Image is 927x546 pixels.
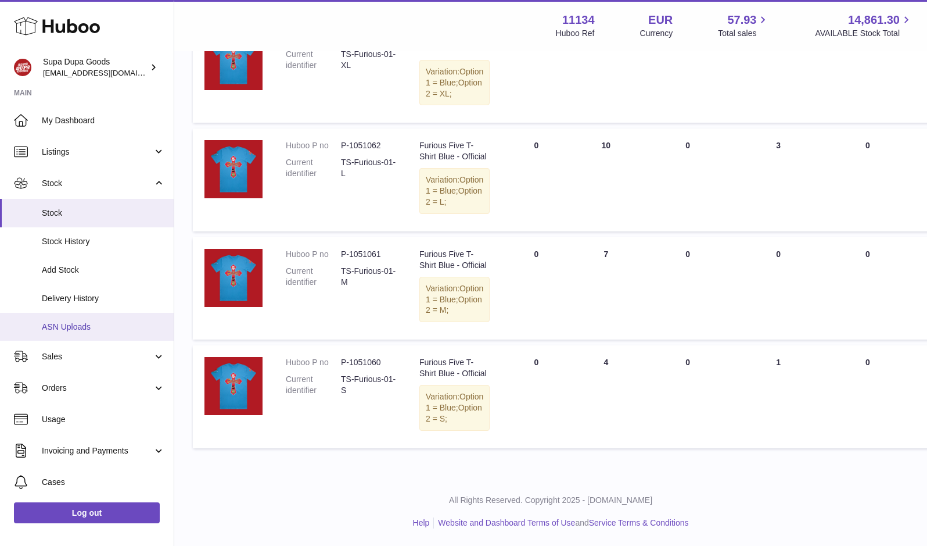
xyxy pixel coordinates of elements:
[341,249,396,260] dd: P-1051061
[341,49,396,71] dd: TS-Furious-01-XL
[42,208,165,219] span: Stock
[286,266,341,288] dt: Current identifier
[815,28,913,39] span: AVAILABLE Stock Total
[184,495,918,506] p: All Rights Reserved. Copyright 2025 - [DOMAIN_NAME]
[727,12,756,28] span: 57.93
[571,345,641,448] td: 4
[42,351,153,362] span: Sales
[589,518,689,527] a: Service Terms & Conditions
[426,78,482,98] span: Option 2 = XL;
[735,129,822,231] td: 3
[14,59,31,76] img: hello@slayalldayofficial.com
[865,141,870,150] span: 0
[648,12,673,28] strong: EUR
[419,60,490,106] div: Variation:
[571,20,641,123] td: 11
[571,129,641,231] td: 10
[42,265,165,276] span: Add Stock
[286,374,341,396] dt: Current identifier
[438,518,575,527] a: Website and Dashboard Terms of Use
[434,518,688,529] li: and
[42,293,165,304] span: Delivery History
[43,68,171,77] span: [EMAIL_ADDRESS][DOMAIN_NAME]
[641,345,735,448] td: 0
[42,383,153,394] span: Orders
[42,414,165,425] span: Usage
[419,357,490,379] div: Furious Five T-Shirt Blue - Official
[341,140,396,151] dd: P-1051062
[571,237,641,340] td: 7
[419,249,490,271] div: Furious Five T-Shirt Blue - Official
[735,237,822,340] td: 0
[341,374,396,396] dd: TS-Furious-01-S
[426,284,483,304] span: Option 1 = Blue;
[14,502,160,523] a: Log out
[718,12,770,39] a: 57.93 Total sales
[865,358,870,367] span: 0
[204,249,263,307] img: product image
[501,237,571,340] td: 0
[556,28,595,39] div: Huboo Ref
[42,115,165,126] span: My Dashboard
[42,477,165,488] span: Cases
[419,277,490,323] div: Variation:
[341,266,396,288] dd: TS-Furious-01-M
[42,236,165,247] span: Stock History
[848,12,900,28] span: 14,861.30
[286,140,341,151] dt: Huboo P no
[815,12,913,39] a: 14,861.30 AVAILABLE Stock Total
[718,28,770,39] span: Total sales
[419,385,490,431] div: Variation:
[735,345,822,448] td: 1
[341,357,396,368] dd: P-1051060
[426,186,482,206] span: Option 2 = L;
[640,28,673,39] div: Currency
[426,392,483,412] span: Option 1 = Blue;
[426,67,483,87] span: Option 1 = Blue;
[413,518,430,527] a: Help
[501,345,571,448] td: 0
[42,322,165,333] span: ASN Uploads
[286,49,341,71] dt: Current identifier
[204,357,263,415] img: product image
[204,140,263,198] img: product image
[735,20,822,123] td: 2
[426,403,482,423] span: Option 2 = S;
[641,237,735,340] td: 0
[641,20,735,123] td: 0
[286,157,341,179] dt: Current identifier
[286,249,341,260] dt: Huboo P no
[204,32,263,90] img: product image
[419,140,490,162] div: Furious Five T-Shirt Blue - Official
[286,357,341,368] dt: Huboo P no
[42,445,153,456] span: Invoicing and Payments
[501,20,571,123] td: 0
[43,56,148,78] div: Supa Dupa Goods
[42,178,153,189] span: Stock
[341,157,396,179] dd: TS-Furious-01-L
[42,147,153,158] span: Listings
[562,12,595,28] strong: 11134
[501,129,571,231] td: 0
[641,129,735,231] td: 0
[865,249,870,259] span: 0
[419,168,490,214] div: Variation:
